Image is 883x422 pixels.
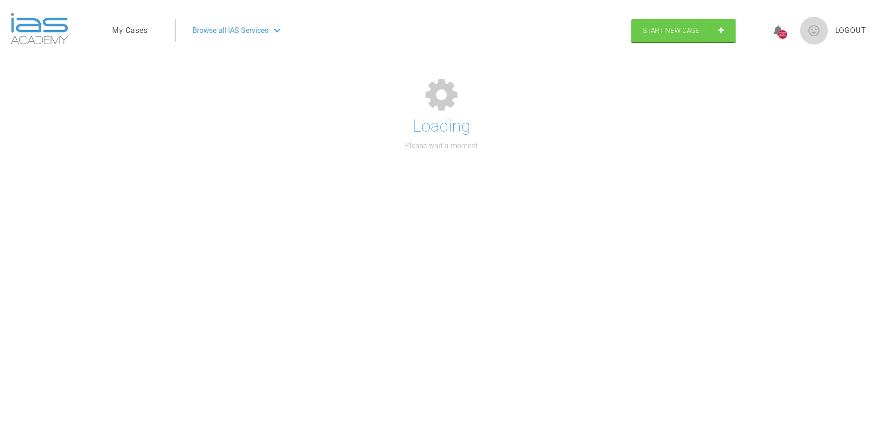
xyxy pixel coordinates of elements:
[405,140,478,152] p: Please wait a moment
[112,25,148,37] a: My Cases
[800,17,828,44] img: profile.png
[778,30,787,39] div: 239
[11,13,68,44] img: logo-light.3e3ef733.png
[835,25,866,37] a: Logout
[643,26,699,35] span: Start New Case
[631,19,736,42] a: Start New Case
[192,25,268,37] span: Browse all IAS Services
[413,113,470,140] h1: Loading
